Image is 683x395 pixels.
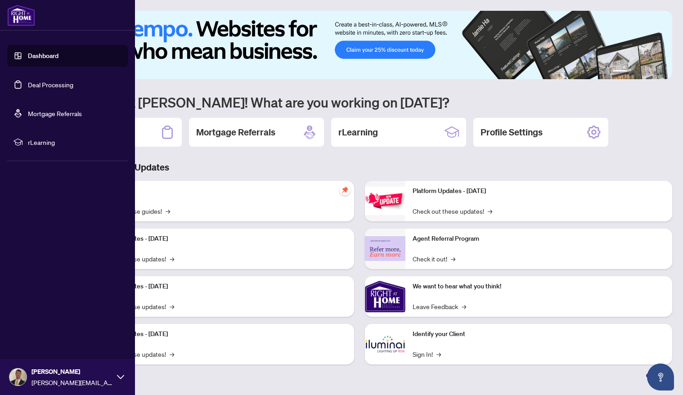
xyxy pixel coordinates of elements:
img: logo [7,4,35,26]
p: Self-Help [94,186,347,196]
h2: Profile Settings [481,126,543,139]
span: rLearning [28,137,121,147]
span: → [166,206,170,216]
img: Identify your Client [365,324,405,364]
img: Slide 0 [47,11,672,79]
span: → [436,349,441,359]
a: Sign In!→ [413,349,441,359]
a: Check out these updates!→ [413,206,492,216]
button: 3 [638,70,642,74]
img: We want to hear what you think! [365,276,405,317]
a: Check it out!→ [413,254,455,264]
span: → [170,349,174,359]
img: Profile Icon [9,368,27,386]
p: Platform Updates - [DATE] [413,186,665,196]
a: Leave Feedback→ [413,301,466,311]
p: Agent Referral Program [413,234,665,244]
h1: Welcome back [PERSON_NAME]! What are you working on [DATE]? [47,94,672,111]
span: → [170,301,174,311]
p: Identify your Client [413,329,665,339]
button: 1 [613,70,627,74]
img: Platform Updates - June 23, 2025 [365,187,405,215]
a: Mortgage Referrals [28,109,82,117]
p: Platform Updates - [DATE] [94,234,347,244]
span: → [462,301,466,311]
button: Open asap [647,364,674,391]
p: We want to hear what you think! [413,282,665,292]
span: → [170,254,174,264]
h3: Brokerage & Industry Updates [47,161,672,174]
span: → [488,206,492,216]
button: 5 [652,70,656,74]
span: pushpin [340,184,350,195]
span: → [451,254,455,264]
button: 2 [631,70,634,74]
a: Dashboard [28,52,58,60]
p: Platform Updates - [DATE] [94,329,347,339]
span: [PERSON_NAME] [31,367,112,377]
span: [PERSON_NAME][EMAIL_ADDRESS][DOMAIN_NAME] [31,377,112,387]
h2: rLearning [338,126,378,139]
img: Agent Referral Program [365,236,405,261]
button: 6 [660,70,663,74]
p: Platform Updates - [DATE] [94,282,347,292]
h2: Mortgage Referrals [196,126,275,139]
button: 4 [645,70,649,74]
a: Deal Processing [28,81,73,89]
